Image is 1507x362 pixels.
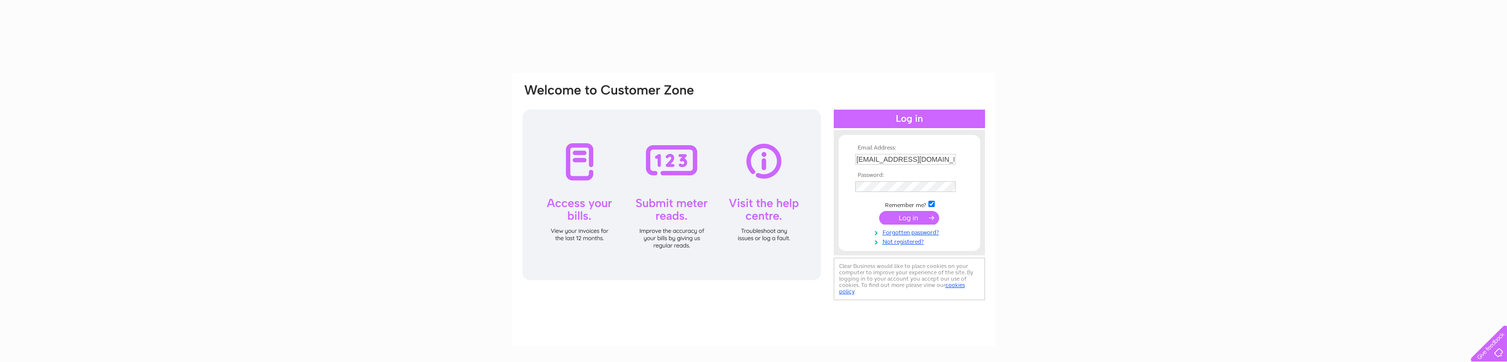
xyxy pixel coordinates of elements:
input: Submit [879,211,939,225]
a: Not registered? [855,236,966,246]
a: cookies policy [839,282,965,295]
th: Email Address: [853,145,966,152]
div: Clear Business would like to place cookies on your computer to improve your experience of the sit... [834,258,985,300]
td: Remember me? [853,199,966,209]
a: Forgotten password? [855,227,966,236]
th: Password: [853,172,966,179]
